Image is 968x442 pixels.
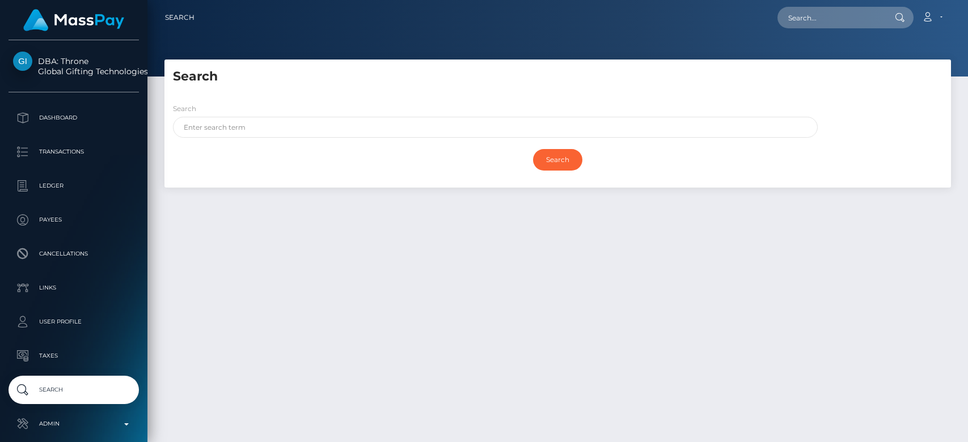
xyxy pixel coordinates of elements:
[533,149,582,171] input: Search
[13,415,134,432] p: Admin
[13,347,134,364] p: Taxes
[9,206,139,234] a: Payees
[9,138,139,166] a: Transactions
[13,381,134,398] p: Search
[9,240,139,268] a: Cancellations
[9,410,139,438] a: Admin
[9,376,139,404] a: Search
[13,313,134,330] p: User Profile
[9,104,139,132] a: Dashboard
[165,6,195,29] a: Search
[23,9,124,31] img: MassPay Logo
[173,68,942,86] h5: Search
[173,117,818,138] input: Enter search term
[173,104,196,114] label: Search
[9,308,139,336] a: User Profile
[13,143,134,160] p: Transactions
[13,245,134,262] p: Cancellations
[9,274,139,302] a: Links
[9,56,139,76] span: DBA: Throne Global Gifting Technologies Inc
[9,342,139,370] a: Taxes
[13,177,134,194] p: Ledger
[9,172,139,200] a: Ledger
[13,52,32,71] img: Global Gifting Technologies Inc
[13,279,134,296] p: Links
[777,7,884,28] input: Search...
[13,109,134,126] p: Dashboard
[13,211,134,228] p: Payees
